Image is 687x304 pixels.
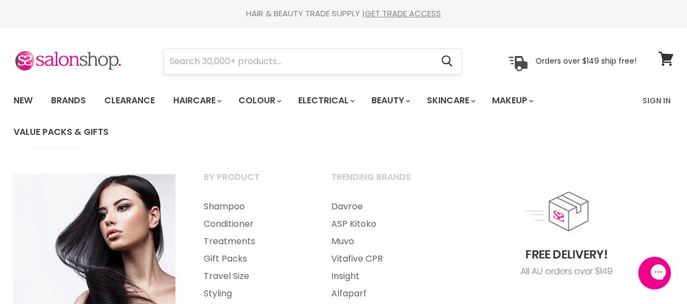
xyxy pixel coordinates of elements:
a: ASP Kitoko [318,215,443,233]
a: Gift Packs [190,250,316,268]
ul: Main menu [5,85,636,148]
p: Orders over $149 ship free! [535,56,636,66]
a: Treatments [190,233,316,250]
a: Beauty [363,89,417,112]
a: Clearance [96,89,163,112]
a: Travel Size [190,268,316,285]
a: Conditioner [190,215,316,233]
a: Brands [43,89,94,112]
a: Electrical [290,89,361,112]
a: Alfaparf [318,285,443,302]
a: Skincare [419,89,482,112]
a: Muvo [318,233,443,250]
a: Colour [230,89,288,112]
a: By Product [190,169,316,196]
a: Trending Brands [318,169,443,196]
button: Search [432,49,461,74]
input: Search [164,49,432,74]
form: Product [163,48,462,75]
a: Insight [318,268,443,285]
a: Styling [190,285,316,302]
a: Shampoo [190,198,316,215]
a: Value Packs & Gifts [5,121,117,144]
a: Haircare [165,89,228,112]
a: New [5,89,41,112]
a: Vitafive CPR [318,250,443,268]
a: Davroe [318,198,443,215]
a: Makeup [484,89,540,112]
a: Sign In [636,89,677,112]
iframe: Gorgias live chat messenger [633,253,676,293]
a: GET TRADE ACCESS [365,8,441,19]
